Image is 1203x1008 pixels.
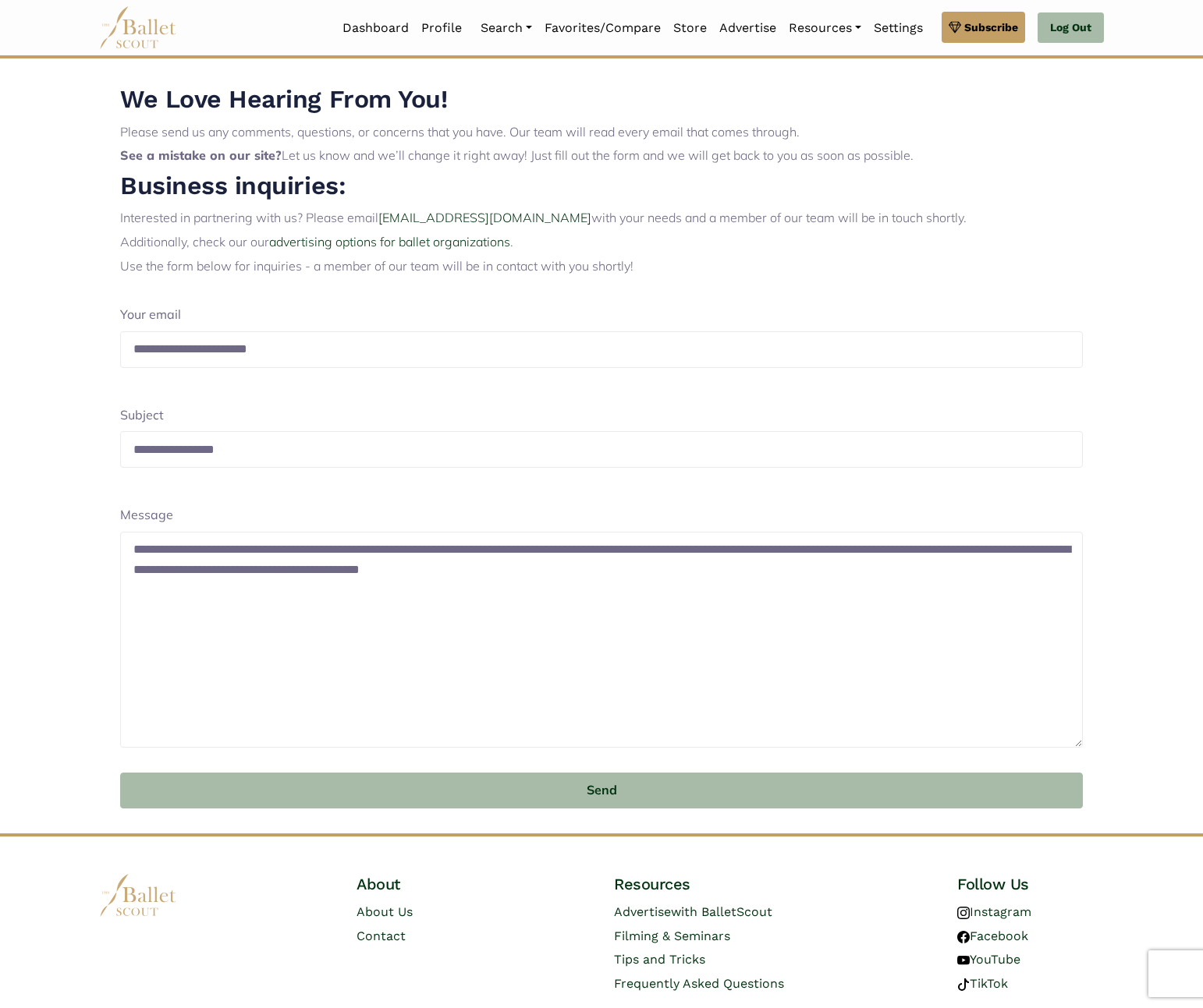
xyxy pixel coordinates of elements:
span: Subscribe [964,19,1018,36]
a: Tips and Tricks [614,952,705,967]
button: Send [120,773,1083,809]
a: advertising options for ballet organizations [269,234,510,249]
img: tiktok logo [957,978,970,991]
a: Frequently Asked Questions [614,976,784,991]
a: Store [667,12,713,44]
h4: About [357,874,503,894]
a: Advertisewith BalletScout [614,904,772,919]
a: Dashboard [336,12,415,44]
p: Let us know and we’ll change it right away! Just fill out the form and we will get back to you as... [120,146,1083,166]
a: Favorites/Compare [538,12,667,44]
h4: Resources [614,874,846,894]
p: Additionally, check our our . [120,232,1083,253]
span: with BalletScout [671,904,772,919]
b: See a mistake on our site? [120,147,282,163]
a: YouTube [957,952,1020,967]
a: Advertise [713,12,782,44]
a: Log Out [1038,12,1104,44]
a: Contact [357,928,406,943]
a: Instagram [957,904,1031,919]
a: Subscribe [942,12,1025,43]
img: gem.svg [949,19,961,36]
a: TikTok [957,976,1008,991]
a: Profile [415,12,468,44]
div: Message [120,493,1083,532]
a: Facebook [957,928,1028,943]
p: Please send us any comments, questions, or concerns that you have. Our team will read every email... [120,122,1083,143]
div: Subject [120,393,1083,432]
a: Filming & Seminars [614,928,730,943]
img: youtube logo [957,954,970,967]
p: Interested in partnering with us? Please email with your needs and a member of our team will be i... [120,208,1083,228]
a: Settings [868,12,929,44]
a: About Us [357,904,413,919]
div: Your email [120,292,1083,331]
h4: Follow Us [957,874,1104,894]
a: Search [474,12,538,44]
img: instagram logo [957,907,970,919]
img: facebook logo [957,931,970,943]
h2: Business inquiries: [120,170,1083,203]
a: Resources [782,12,868,44]
h2: We Love Hearing From You! [120,83,1083,116]
img: logo [99,874,177,917]
p: Use the form below for inquiries - a member of our team will be in contact with you shortly! [120,256,1083,277]
a: [EMAIL_ADDRESS][DOMAIN_NAME] [378,210,591,225]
